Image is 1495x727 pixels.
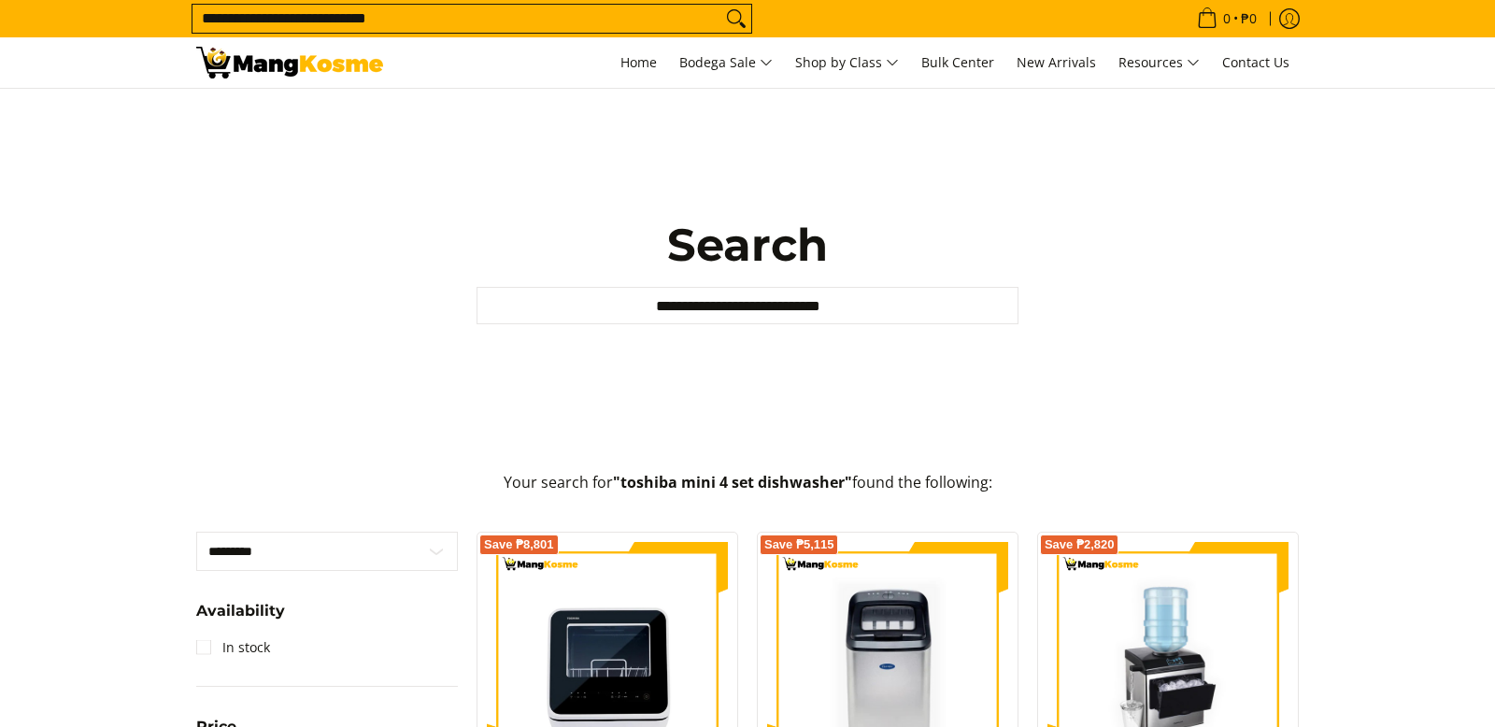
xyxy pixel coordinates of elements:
span: Save ₱8,801 [484,539,554,550]
button: Search [721,5,751,33]
span: Bulk Center [921,53,994,71]
strong: "toshiba mini 4 set dishwasher" [613,472,852,492]
span: Save ₱5,115 [764,539,834,550]
span: Contact Us [1222,53,1289,71]
a: Bulk Center [912,37,1004,88]
span: Save ₱2,820 [1045,539,1115,550]
img: Search: 9 results found for &quot;toshiba mini 4 set dishwasher&quot; | Mang Kosme [196,47,383,78]
a: In stock [196,633,270,663]
p: Your search for found the following: [196,471,1299,513]
a: Contact Us [1213,37,1299,88]
span: Home [620,53,657,71]
span: ₱0 [1238,12,1260,25]
a: Bodega Sale [670,37,782,88]
a: Home [611,37,666,88]
span: • [1191,8,1262,29]
span: New Arrivals [1017,53,1096,71]
summary: Open [196,604,285,633]
a: Resources [1109,37,1209,88]
span: Availability [196,604,285,619]
nav: Main Menu [402,37,1299,88]
span: Bodega Sale [679,51,773,75]
span: Resources [1118,51,1200,75]
a: New Arrivals [1007,37,1105,88]
a: Shop by Class [786,37,908,88]
span: 0 [1220,12,1233,25]
h1: Search [477,217,1018,273]
span: Shop by Class [795,51,899,75]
